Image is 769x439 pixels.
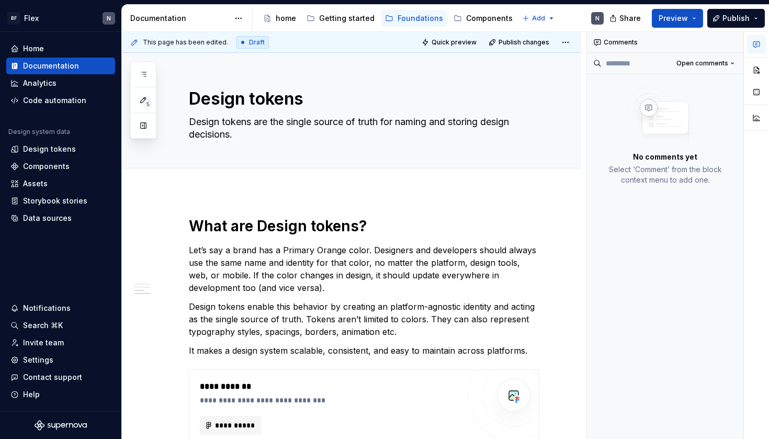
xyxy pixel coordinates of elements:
[722,13,750,24] span: Publish
[519,11,558,26] button: Add
[6,58,115,74] a: Documentation
[398,13,443,24] div: Foundations
[23,320,63,331] div: Search ⌘K
[619,13,641,24] span: Share
[6,75,115,92] a: Analytics
[587,32,743,53] div: Comments
[432,38,477,47] span: Quick preview
[23,178,48,189] div: Assets
[23,196,87,206] div: Storybook stories
[189,217,539,235] h1: What are Design tokens?
[419,35,481,50] button: Quick preview
[23,61,79,71] div: Documentation
[249,38,265,47] span: Draft
[672,56,739,71] button: Open comments
[6,300,115,317] button: Notifications
[6,369,115,386] button: Contact support
[532,14,545,22] span: Add
[466,13,513,24] div: Components
[6,352,115,368] a: Settings
[23,213,72,223] div: Data sources
[8,128,70,136] div: Design system data
[143,38,228,47] span: This page has been edited.
[676,59,728,67] span: Open comments
[23,43,44,54] div: Home
[23,372,82,382] div: Contact support
[659,13,688,24] span: Preview
[652,9,703,28] button: Preview
[6,317,115,334] button: Search ⌘K
[23,303,71,313] div: Notifications
[107,14,111,22] div: N
[189,244,539,294] p: Let’s say a brand has a Primary Orange color. Designers and developers should always use the same...
[189,344,539,357] p: It makes a design system scalable, consistent, and easy to maintain across platforms.
[485,35,554,50] button: Publish changes
[23,337,64,348] div: Invite team
[302,10,379,27] a: Getting started
[276,13,296,24] div: home
[6,158,115,175] a: Components
[6,175,115,192] a: Assets
[6,386,115,403] button: Help
[633,152,697,162] p: No comments yet
[23,78,56,88] div: Analytics
[6,141,115,157] a: Design tokens
[499,38,549,47] span: Publish changes
[707,9,765,28] button: Publish
[6,334,115,351] a: Invite team
[23,355,53,365] div: Settings
[23,95,86,106] div: Code automation
[6,40,115,57] a: Home
[23,144,76,154] div: Design tokens
[604,9,648,28] button: Share
[23,161,70,172] div: Components
[187,114,537,143] textarea: Design tokens are the single source of truth for naming and storing design decisions.
[187,86,537,111] textarea: Design tokens
[143,100,152,108] span: 5
[35,420,87,431] svg: Supernova Logo
[259,10,300,27] a: home
[6,193,115,209] a: Storybook stories
[23,389,40,400] div: Help
[6,92,115,109] a: Code automation
[595,14,600,22] div: N
[381,10,447,27] a: Foundations
[24,13,39,24] div: Flex
[130,13,229,24] div: Documentation
[189,300,539,338] p: Design tokens enable this behavior by creating an platform-agnostic identity and acting as the si...
[2,7,119,29] button: BFFlexN
[6,210,115,227] a: Data sources
[449,10,517,27] a: Components
[259,8,517,29] div: Page tree
[7,12,20,25] div: BF
[319,13,375,24] div: Getting started
[600,164,731,185] p: Select ‘Comment’ from the block context menu to add one.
